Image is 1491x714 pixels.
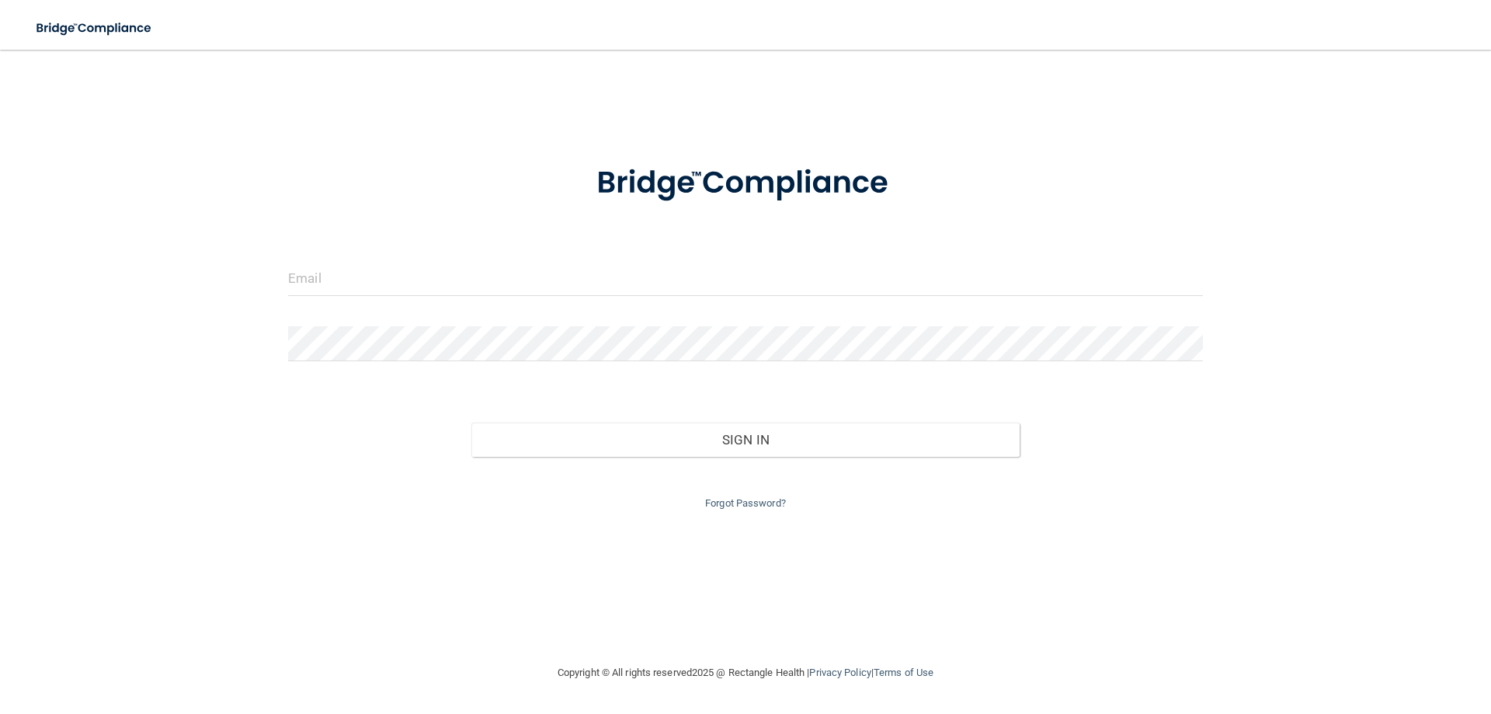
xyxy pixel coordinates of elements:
[23,12,166,44] img: bridge_compliance_login_screen.278c3ca4.svg
[462,648,1029,698] div: Copyright © All rights reserved 2025 @ Rectangle Health | |
[809,667,871,678] a: Privacy Policy
[288,261,1203,296] input: Email
[705,497,786,509] a: Forgot Password?
[471,423,1020,457] button: Sign In
[874,667,933,678] a: Terms of Use
[565,143,926,224] img: bridge_compliance_login_screen.278c3ca4.svg
[1222,604,1472,666] iframe: Drift Widget Chat Controller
